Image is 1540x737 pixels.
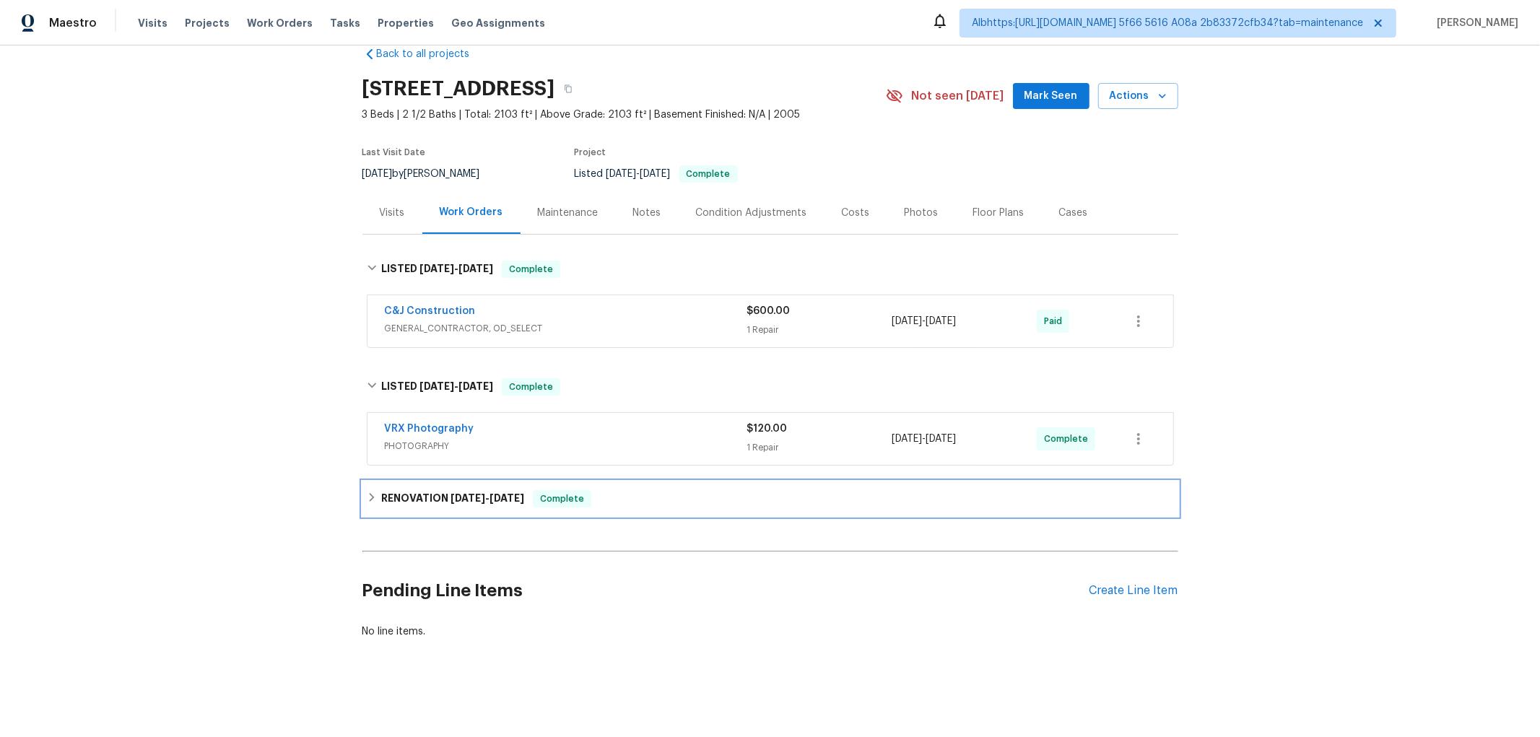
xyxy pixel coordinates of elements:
span: Mark Seen [1025,87,1078,105]
div: Cases [1059,206,1088,220]
span: 3 Beds | 2 1/2 Baths | Total: 2103 ft² | Above Grade: 2103 ft² | Basement Finished: N/A | 2005 [362,108,886,122]
span: Tasks [330,18,360,28]
div: RENOVATION [DATE]-[DATE]Complete [362,481,1178,516]
a: VRX Photography [385,424,474,434]
span: [DATE] [451,493,485,503]
div: Floor Plans [973,206,1025,220]
div: Create Line Item [1089,584,1178,598]
span: Actions [1110,87,1167,105]
span: - [451,493,524,503]
span: Complete [503,262,559,276]
span: [DATE] [926,316,956,326]
h2: [STREET_ADDRESS] [362,82,555,96]
span: Paid [1044,314,1068,328]
span: Not seen [DATE] [912,89,1004,103]
div: LISTED [DATE]-[DATE]Complete [362,364,1178,410]
span: Complete [1044,432,1094,446]
span: Geo Assignments [451,16,545,30]
div: Visits [380,206,405,220]
div: by [PERSON_NAME] [362,165,497,183]
div: LISTED [DATE]-[DATE]Complete [362,246,1178,292]
a: C&J Construction [385,306,476,316]
span: Complete [503,380,559,394]
span: [DATE] [458,263,493,274]
div: Costs [842,206,870,220]
div: Work Orders [440,205,503,219]
span: Last Visit Date [362,148,426,157]
div: Notes [633,206,661,220]
span: - [892,432,956,446]
span: [DATE] [926,434,956,444]
span: [DATE] [419,263,454,274]
span: $120.00 [747,424,788,434]
div: No line items. [362,624,1178,639]
button: Mark Seen [1013,83,1089,110]
span: [DATE] [419,381,454,391]
span: Properties [378,16,434,30]
div: 1 Repair [747,440,892,455]
span: PHOTOGRAPHY [385,439,747,453]
button: Copy Address [555,76,581,102]
span: Complete [681,170,736,178]
span: Projects [185,16,230,30]
span: - [606,169,671,179]
h6: LISTED [381,261,493,278]
span: Work Orders [247,16,313,30]
h6: RENOVATION [381,490,524,507]
span: [DATE] [490,493,524,503]
span: $600.00 [747,306,791,316]
span: Albhttps:[URL][DOMAIN_NAME] 5f66 5616 A08a 2b83372cfb34?tab=maintenance [972,16,1363,30]
div: Condition Adjustments [696,206,807,220]
button: Actions [1098,83,1178,110]
div: Photos [905,206,939,220]
span: Listed [575,169,738,179]
span: Project [575,148,606,157]
span: Visits [138,16,168,30]
span: GENERAL_CONTRACTOR, OD_SELECT [385,321,747,336]
span: [DATE] [640,169,671,179]
span: [DATE] [892,434,922,444]
span: [DATE] [892,316,922,326]
a: Back to all projects [362,47,501,61]
div: 1 Repair [747,323,892,337]
span: [DATE] [362,169,393,179]
span: [DATE] [458,381,493,391]
h6: LISTED [381,378,493,396]
span: Complete [534,492,590,506]
span: [PERSON_NAME] [1431,16,1518,30]
div: Maintenance [538,206,599,220]
span: Maestro [49,16,97,30]
span: - [419,381,493,391]
h2: Pending Line Items [362,557,1089,624]
span: - [892,314,956,328]
span: [DATE] [606,169,637,179]
span: - [419,263,493,274]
